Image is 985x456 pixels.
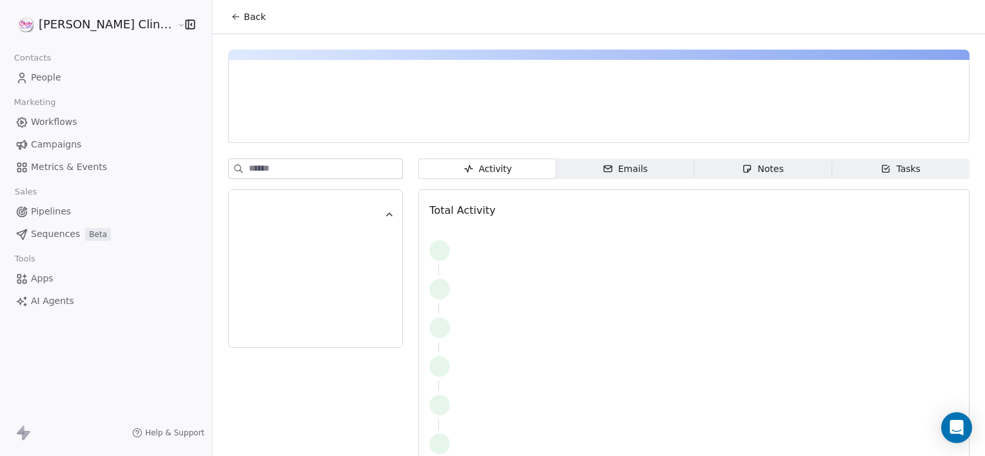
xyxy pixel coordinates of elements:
[223,5,273,28] button: Back
[31,227,80,241] span: Sequences
[31,205,71,218] span: Pipelines
[10,201,202,222] a: Pipelines
[429,204,495,216] span: Total Activity
[941,412,972,443] div: Open Intercom Messenger
[10,111,202,133] a: Workflows
[8,48,57,68] span: Contacts
[31,160,107,174] span: Metrics & Events
[31,294,74,308] span: AI Agents
[10,157,202,178] a: Metrics & Events
[31,71,61,84] span: People
[244,10,266,23] span: Back
[742,162,783,176] div: Notes
[31,272,54,285] span: Apps
[10,223,202,245] a: SequencesBeta
[10,290,202,312] a: AI Agents
[10,134,202,155] a: Campaigns
[881,162,921,176] div: Tasks
[85,228,111,241] span: Beta
[9,249,41,269] span: Tools
[39,16,174,33] span: [PERSON_NAME] Clinic External
[31,138,81,151] span: Campaigns
[10,67,202,88] a: People
[10,268,202,289] a: Apps
[31,115,77,129] span: Workflows
[8,93,61,112] span: Marketing
[15,14,168,35] button: [PERSON_NAME] Clinic External
[603,162,648,176] div: Emails
[145,428,204,438] span: Help & Support
[18,17,34,32] img: RASYA-Clinic%20Circle%20icon%20Transparent.png
[9,182,43,202] span: Sales
[132,428,204,438] a: Help & Support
